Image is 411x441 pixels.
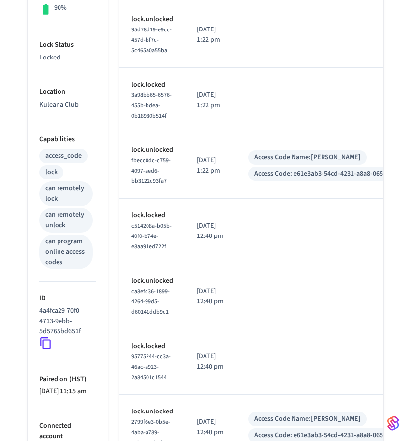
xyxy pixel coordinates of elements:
p: Locked [39,53,96,63]
span: c514208a-b05b-40f0-b74e-e8aa91ed722f [131,222,172,251]
span: 95775244-cc3a-46ac-a923-2a84501c1544 [131,353,171,382]
p: Lock Status [39,40,96,50]
p: [DATE] 1:22 pm [197,155,225,176]
div: can program online access codes [45,236,87,267]
div: can remotely unlock [45,210,87,231]
div: Access Code Name: [PERSON_NAME] [254,152,361,163]
img: SeamLogoGradient.69752ec5.svg [387,415,399,431]
span: fbecc0dc-c759-4097-aed6-bb3122c93fa7 [131,156,171,185]
p: lock.unlocked [131,407,173,417]
div: Access Code Name: [PERSON_NAME] [254,414,361,424]
p: lock.unlocked [131,14,173,25]
div: access_code [45,151,82,161]
span: 3a98bb65-6576-455b-bdea-0b18930b514f [131,91,172,120]
p: ID [39,294,96,304]
p: lock.locked [131,80,173,90]
span: 95d78d19-e9cc-457d-bf7c-5c465a0a55ba [131,26,172,55]
p: lock.unlocked [131,145,173,155]
p: Kuleana Club [39,100,96,110]
span: ( HST ) [67,374,87,384]
div: lock [45,167,58,177]
span: ca8efc36-1899-4264-99d5-d60141ddb9c1 [131,287,170,316]
p: [DATE] 1:22 pm [197,25,225,45]
p: Capabilities [39,134,96,145]
p: Paired on [39,374,96,384]
p: [DATE] 11:15 am [39,386,96,397]
p: [DATE] 12:40 pm [197,417,225,438]
p: [DATE] 12:40 pm [197,352,225,372]
p: [DATE] 12:40 pm [197,286,225,307]
p: lock.locked [131,341,173,352]
p: Location [39,87,96,97]
p: [DATE] 12:40 pm [197,221,225,241]
p: 90% [54,3,67,13]
p: lock.locked [131,210,173,221]
p: [DATE] 1:22 pm [197,90,225,111]
p: lock.unlocked [131,276,173,286]
p: 4a4fca29-70f0-4713-9ebb-5d5765bd651f [39,306,92,337]
div: can remotely lock [45,183,87,204]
